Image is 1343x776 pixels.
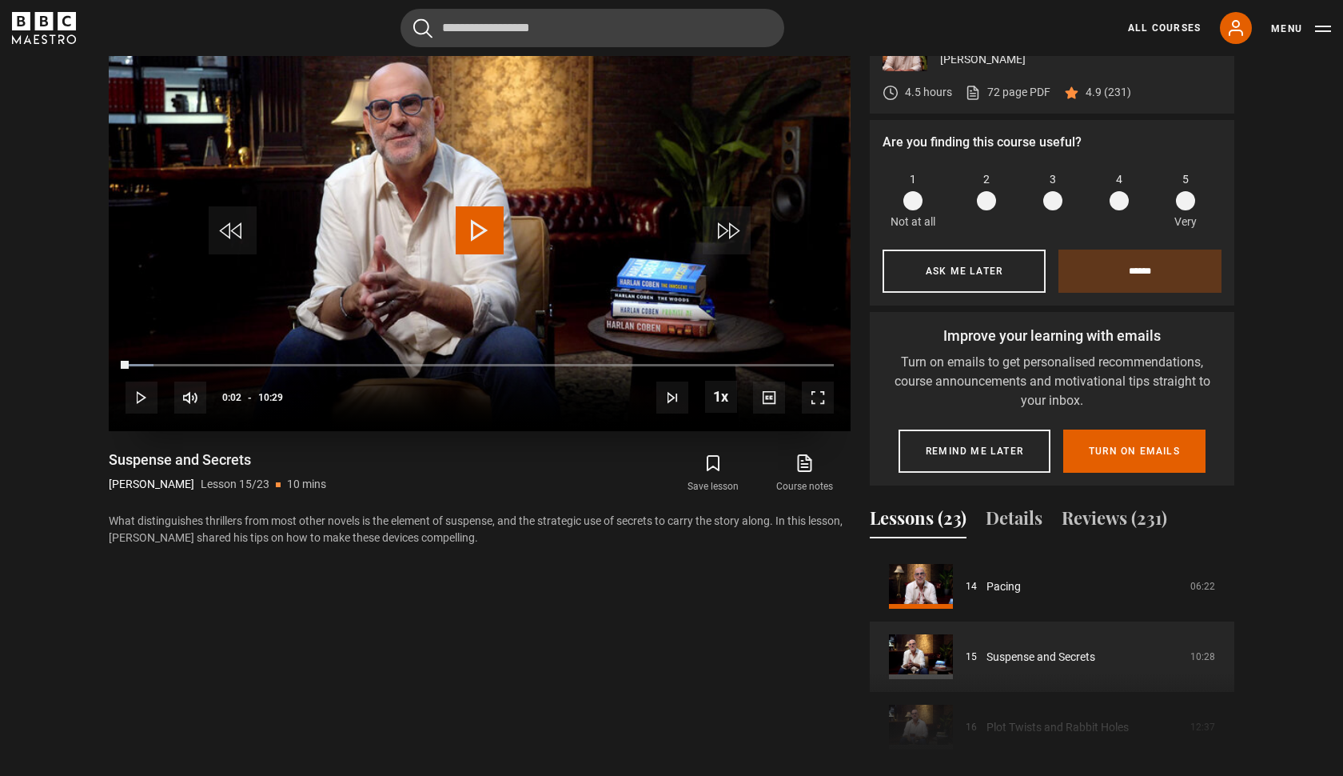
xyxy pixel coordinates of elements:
[201,476,269,493] p: Lesson 15/23
[656,382,688,414] button: Next Lesson
[174,382,206,414] button: Mute
[12,12,76,44] svg: BBC Maestro
[986,649,1095,666] a: Suspense and Secrets
[109,14,851,431] video-js: Video Player
[126,382,157,414] button: Play
[222,383,241,412] span: 0:02
[883,133,1221,152] p: Are you finding this course useful?
[905,84,952,101] p: 4.5 hours
[287,476,326,493] p: 10 mins
[940,51,1221,68] p: [PERSON_NAME]
[883,250,1046,293] button: Ask me later
[986,505,1042,538] button: Details
[1128,21,1201,35] a: All Courses
[983,171,990,188] span: 2
[401,9,784,47] input: Search
[668,450,759,497] button: Save lesson
[1116,171,1122,188] span: 4
[802,382,834,414] button: Fullscreen
[126,364,834,367] div: Progress Bar
[759,450,851,497] a: Course notes
[109,513,851,546] p: What distinguishes thrillers from most other novels is the element of suspense, and the strategic...
[899,430,1050,473] button: Remind me later
[1182,171,1189,188] span: 5
[1063,430,1206,473] button: Turn on emails
[1062,505,1167,538] button: Reviews (231)
[248,392,252,403] span: -
[1086,84,1131,101] p: 4.9 (231)
[1271,21,1331,37] button: Toggle navigation
[753,382,785,414] button: Captions
[870,505,966,538] button: Lessons (23)
[705,381,737,413] button: Playback Rate
[891,214,935,230] p: Not at all
[965,84,1050,101] a: 72 page PDF
[109,450,326,470] h1: Suspense and Secrets
[413,18,432,38] button: Submit the search query
[883,353,1221,410] p: Turn on emails to get personalised recommendations, course announcements and motivational tips st...
[1050,171,1056,188] span: 3
[986,578,1021,595] a: Pacing
[109,476,194,493] p: [PERSON_NAME]
[258,383,283,412] span: 10:29
[1170,214,1201,230] p: Very
[910,171,916,188] span: 1
[883,325,1221,346] p: Improve your learning with emails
